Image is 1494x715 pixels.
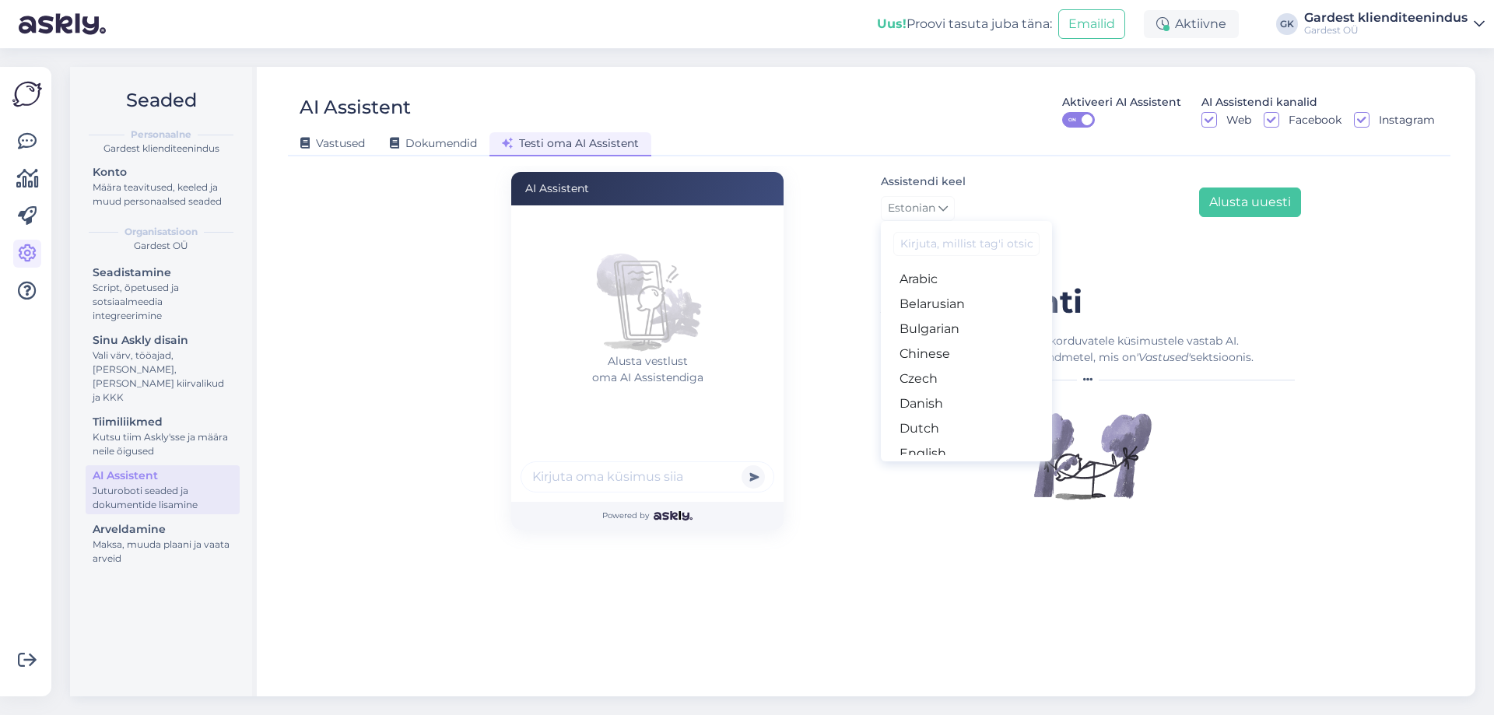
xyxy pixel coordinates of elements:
[881,267,1052,292] a: Arabic
[82,239,240,253] div: Gardest OÜ
[86,330,240,407] a: Sinu Askly disainVali värv, tööajad, [PERSON_NAME], [PERSON_NAME] kiirvalikud ja KKK
[93,164,233,181] div: Konto
[131,128,191,142] b: Personaalne
[881,292,1052,317] a: Belarusian
[390,136,477,150] span: Dokumendid
[1217,112,1251,128] label: Web
[1063,113,1082,127] span: ON
[511,172,784,205] div: AI Assistent
[300,93,411,128] div: AI Assistent
[654,511,692,520] img: Askly
[93,468,233,484] div: AI Assistent
[502,136,639,150] span: Testi oma AI Assistent
[521,353,774,386] p: Alusta vestlust oma AI Assistendiga
[86,262,240,325] a: SeadistamineScript, õpetused ja sotsiaalmeedia integreerimine
[877,15,1052,33] div: Proovi tasuta juba täna:
[881,416,1052,441] a: Dutch
[585,229,710,353] img: No chats
[93,538,233,566] div: Maksa, muuda plaani ja vaata arveid
[893,232,1040,256] input: Kirjuta, millist tag'i otsid
[881,342,1052,366] a: Chinese
[124,225,198,239] b: Organisatsioon
[82,142,240,156] div: Gardest klienditeenindus
[93,181,233,209] div: Määra teavitused, keeled ja muud personaalsed seaded
[93,332,233,349] div: Sinu Askly disain
[602,510,692,521] span: Powered by
[521,461,774,492] input: Kirjuta oma küsimus siia
[1029,394,1153,518] img: Illustration
[881,317,1052,342] a: Bulgarian
[93,484,233,512] div: Juturoboti seaded ja dokumentide lisamine
[1199,188,1301,217] button: Alusta uuesti
[1304,12,1485,37] a: Gardest klienditeenindusGardest OÜ
[1201,94,1317,111] div: AI Assistendi kanalid
[881,333,1301,366] div: Keskendu olulisele, korduvatele küsimustele vastab AI. Vastused põhinevad andmetel, mis on sektsi...
[93,430,233,458] div: Kutsu tiim Askly'sse ja määra neile õigused
[93,349,233,405] div: Vali värv, tööajad, [PERSON_NAME], [PERSON_NAME] kiirvalikud ja KKK
[93,414,233,430] div: Tiimiliikmed
[1058,9,1125,39] button: Emailid
[1144,10,1239,38] div: Aktiivne
[1304,24,1468,37] div: Gardest OÜ
[93,265,233,281] div: Seadistamine
[86,412,240,461] a: TiimiliikmedKutsu tiim Askly'sse ja määra neile õigused
[86,465,240,514] a: AI AssistentJuturoboti seaded ja dokumentide lisamine
[86,162,240,211] a: KontoMäära teavitused, keeled ja muud personaalsed seaded
[1369,112,1435,128] label: Instagram
[881,391,1052,416] a: Danish
[1136,350,1191,364] i: 'Vastused'
[1304,12,1468,24] div: Gardest klienditeenindus
[82,86,240,115] h2: Seaded
[93,281,233,323] div: Script, õpetused ja sotsiaalmeedia integreerimine
[881,366,1052,391] a: Czech
[881,246,1301,321] h1: Testi oma AI Assistenti
[86,519,240,568] a: ArveldamineMaksa, muuda plaani ja vaata arveid
[1276,13,1298,35] div: GK
[1279,112,1341,128] label: Facebook
[877,16,907,31] b: Uus!
[300,136,365,150] span: Vastused
[881,196,955,221] a: Estonian
[888,200,935,217] span: Estonian
[12,79,42,109] img: Askly Logo
[881,441,1052,466] a: English
[881,173,966,190] label: Assistendi keel
[93,521,233,538] div: Arveldamine
[1062,94,1181,111] div: Aktiveeri AI Assistent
